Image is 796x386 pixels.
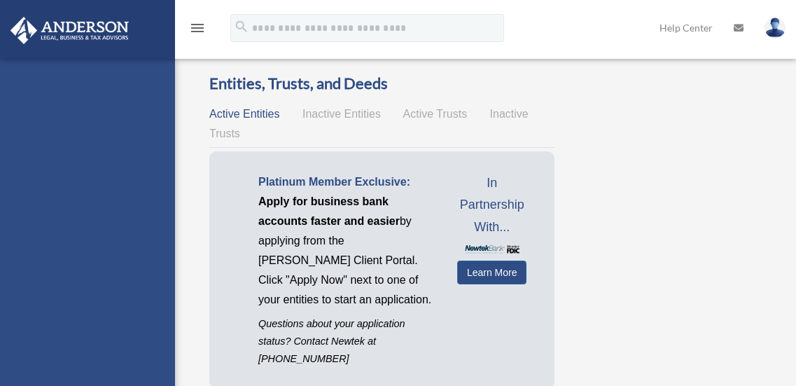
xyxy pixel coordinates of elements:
p: by applying from the [PERSON_NAME] Client Portal. [258,192,436,270]
p: Questions about your application status? Contact Newtek at [PHONE_NUMBER] [258,315,436,368]
span: Inactive Trusts [209,108,529,139]
p: Click "Apply Now" next to one of your entities to start an application. [258,270,436,310]
i: menu [189,20,206,36]
span: Active Entities [209,108,279,120]
span: In Partnership With... [457,172,526,239]
img: User Pic [764,18,785,38]
a: Learn More [457,261,526,284]
span: Active Trusts [403,108,468,120]
a: menu [189,25,206,36]
h3: Entities, Trusts, and Deeds [209,73,554,95]
span: Apply for business bank accounts faster and easier [258,195,400,227]
img: Anderson Advisors Platinum Portal [6,17,133,44]
img: NewtekBankLogoSM.png [464,245,519,254]
p: Platinum Member Exclusive: [258,172,436,192]
span: Inactive Entities [302,108,381,120]
i: search [234,19,249,34]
